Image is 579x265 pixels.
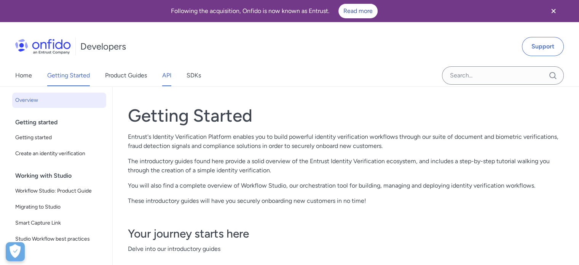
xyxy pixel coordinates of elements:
[12,146,106,161] a: Create an identity verification
[187,65,201,86] a: SDKs
[128,157,564,175] p: The introductory guides found here provide a solid overview of the Entrust Identity Verification ...
[522,37,564,56] a: Support
[539,2,568,21] button: Close banner
[128,196,564,206] p: These introductory guides will have you securely onboarding new customers in no time!
[12,199,106,215] a: Migrating to Studio
[15,133,103,142] span: Getting started
[15,186,103,196] span: Workflow Studio: Product Guide
[12,215,106,231] a: Smart Capture Link
[15,168,109,183] div: Working with Studio
[128,181,564,190] p: You will also find a complete overview of Workflow Studio, our orchestration tool for building, m...
[6,242,25,261] div: Cookie Preferences
[15,202,103,212] span: Migrating to Studio
[12,231,106,247] a: Studio Workflow best practices
[80,40,126,53] h1: Developers
[12,130,106,145] a: Getting started
[442,66,564,85] input: Onfido search input field
[9,4,539,18] div: Following the acquisition, Onfido is now known as Entrust.
[128,105,564,126] h1: Getting Started
[162,65,171,86] a: API
[15,39,71,54] img: Onfido Logo
[15,96,103,105] span: Overview
[12,93,106,108] a: Overview
[15,149,103,158] span: Create an identity verification
[105,65,147,86] a: Product Guides
[12,183,106,199] a: Workflow Studio: Product Guide
[47,65,90,86] a: Getting Started
[128,132,564,151] p: Entrust's Identity Verification Platform enables you to build powerful identity verification work...
[549,6,558,16] svg: Close banner
[6,242,25,261] button: Open Preferences
[15,218,103,228] span: Smart Capture Link
[15,234,103,244] span: Studio Workflow best practices
[15,115,109,130] div: Getting started
[15,65,32,86] a: Home
[128,244,564,254] span: Delve into our introductory guides
[338,4,378,18] a: Read more
[128,226,564,241] h3: Your journey starts here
